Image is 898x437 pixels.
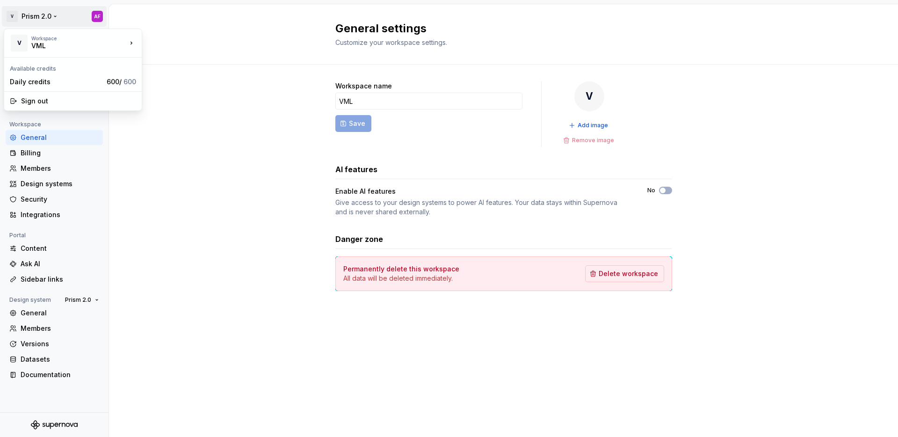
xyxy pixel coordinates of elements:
[123,78,136,86] span: 600
[107,78,136,86] span: 600 /
[31,36,127,41] div: Workspace
[10,77,103,87] div: Daily credits
[21,96,136,106] div: Sign out
[11,35,28,51] div: V
[31,41,111,51] div: VML
[6,59,140,74] div: Available credits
